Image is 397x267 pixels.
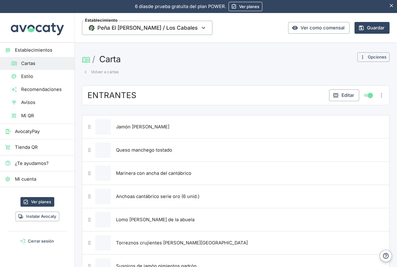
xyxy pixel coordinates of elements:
[386,0,397,11] button: Esconder aviso
[329,89,359,101] button: Editar
[86,90,138,101] button: ENTRANTES
[380,250,392,262] button: Ayuda y contacto
[135,3,226,10] p: de prueba gratuita del plan POWER.
[229,2,262,11] a: Ver planes
[82,67,120,77] button: Volver a cartas
[85,215,94,224] button: Mover producto
[2,236,72,246] button: Cerrar sesión
[377,90,386,100] button: Más opciones
[84,18,119,22] span: Establecimiento
[87,90,136,100] span: ENTRANTES
[82,21,212,35] button: EstablecimientoThumbnailPeña El [PERSON_NAME] / Los Cabales
[21,99,69,106] span: Avisos
[20,197,54,207] a: Ver planes
[82,21,212,35] span: Peña El [PERSON_NAME] / Los Cabales
[357,52,390,62] button: Opciones
[21,60,69,67] span: Cartas
[288,22,350,34] a: Ver como comensal
[135,4,148,9] span: 6 días
[95,212,111,227] div: Imagen del producto sin cargar
[92,54,95,64] span: /
[9,13,65,42] img: Avocaty
[85,146,94,155] button: Mover producto
[116,124,169,130] span: Jamón [PERSON_NAME]
[116,194,199,199] span: Anchoas cantábrico serie oro (6 unid.)
[89,25,95,31] img: Thumbnail
[21,112,69,119] span: Mi QR
[85,123,94,131] button: Mover producto
[15,144,69,151] span: Tienda QR
[15,160,69,167] span: ¿Te ayudamos?
[85,239,94,248] button: Mover producto
[116,217,194,222] span: Lomo [PERSON_NAME] de la abuela
[15,128,69,135] span: AvocatyPay
[97,23,198,32] span: Peña El [PERSON_NAME] / Los Cabales
[15,176,69,183] span: Mi cuenta
[97,52,123,66] button: Carta
[21,73,69,80] span: Estilo
[95,189,111,204] div: Imagen del producto sin cargar
[15,47,69,54] span: Establecimientos
[116,170,191,176] span: Marinera con ancha del cantábrico
[21,86,69,93] span: Recomendaciones
[95,166,111,181] div: Imagen del producto sin cargar
[85,192,94,201] button: Mover producto
[95,235,111,251] div: Imagen del producto sin cargar
[95,119,111,135] div: Imagen del producto sin cargar
[85,169,94,178] button: Mover producto
[355,22,390,34] button: Guardar
[116,240,248,246] span: Torreznos crujientes [PERSON_NAME][GEOGRAPHIC_DATA]
[95,142,111,158] div: Imagen del producto sin cargar
[16,212,59,221] button: Instalar Avocaty
[116,147,172,153] span: Queso manchego tostado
